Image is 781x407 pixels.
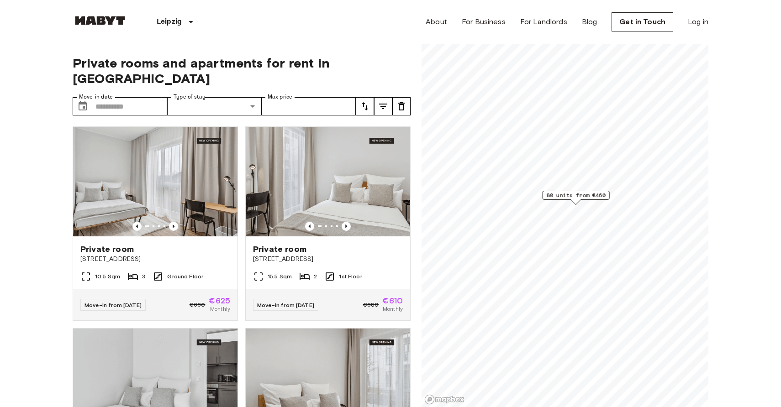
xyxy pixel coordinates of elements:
span: Private rooms and apartments for rent in [GEOGRAPHIC_DATA] [73,55,411,86]
img: Marketing picture of unit DE-13-001-002-001 [73,127,237,236]
span: Private room [253,244,306,255]
span: 10.5 Sqm [95,272,120,281]
a: Log in [688,16,708,27]
span: [STREET_ADDRESS] [80,255,230,264]
button: tune [374,97,392,115]
a: Mapbox logo [424,394,464,405]
a: Get in Touch [612,12,673,31]
button: Choose date [74,97,92,115]
span: Monthly [383,305,403,313]
a: About [426,16,447,27]
a: Marketing picture of unit DE-13-001-002-001Previous imagePrevious imagePrivate room[STREET_ADDRES... [73,126,238,321]
span: 15.5 Sqm [268,272,292,281]
span: €625 [209,297,230,305]
span: 2 [314,272,317,281]
span: [STREET_ADDRESS] [253,255,403,264]
button: tune [356,97,374,115]
p: Leipzig [157,16,182,27]
span: Private room [80,244,134,255]
span: 1st Floor [339,272,362,281]
a: For Landlords [520,16,567,27]
span: Monthly [210,305,230,313]
label: Max price [268,93,292,101]
button: Previous image [305,222,314,231]
label: Type of stay [174,93,206,101]
button: tune [392,97,411,115]
button: Previous image [132,222,142,231]
span: 3 [142,272,145,281]
span: Move-in from [DATE] [257,302,314,308]
button: Previous image [169,222,178,231]
span: Ground Floor [167,272,203,281]
button: Previous image [342,222,351,231]
span: 80 units from €460 [547,191,606,199]
div: Map marker [543,191,610,205]
img: Habyt [73,16,127,25]
span: Move-in from [DATE] [84,302,142,308]
a: For Business [462,16,506,27]
label: Move-in date [79,93,113,101]
span: €610 [382,297,403,305]
span: €680 [363,301,379,309]
img: Marketing picture of unit DE-13-001-111-002 [246,127,410,236]
span: €660 [190,301,206,309]
a: Blog [582,16,597,27]
a: Marketing picture of unit DE-13-001-111-002Previous imagePrevious imagePrivate room[STREET_ADDRES... [245,126,411,321]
